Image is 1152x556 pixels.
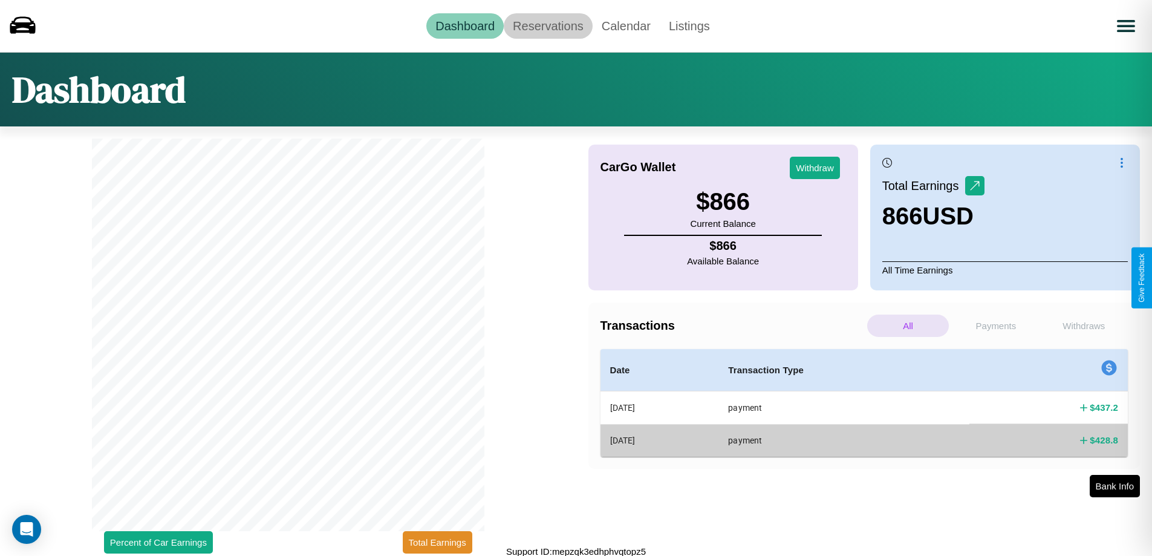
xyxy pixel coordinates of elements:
p: Total Earnings [882,175,965,197]
p: Available Balance [687,253,759,269]
h4: $ 437.2 [1090,401,1118,414]
button: Open menu [1109,9,1143,43]
button: Percent of Car Earnings [104,531,213,554]
h1: Dashboard [12,65,186,114]
h3: 866 USD [882,203,984,230]
p: Withdraws [1043,315,1125,337]
p: All Time Earnings [882,261,1128,278]
h4: Date [610,363,709,378]
h4: CarGo Wallet [600,160,676,174]
div: Give Feedback [1137,253,1146,303]
th: payment [718,424,969,456]
div: Open Intercom Messenger [12,515,41,544]
a: Reservations [504,13,593,39]
p: All [867,315,949,337]
p: Payments [955,315,1036,337]
table: simple table [600,349,1128,457]
button: Withdraw [790,157,840,179]
a: Listings [660,13,719,39]
a: Dashboard [426,13,504,39]
h4: $ 428.8 [1090,434,1118,446]
h4: $ 866 [687,239,759,253]
p: Current Balance [690,215,755,232]
h3: $ 866 [690,188,755,215]
h4: Transactions [600,319,864,333]
th: [DATE] [600,424,719,456]
h4: Transaction Type [728,363,960,378]
button: Bank Info [1090,475,1140,497]
th: [DATE] [600,391,719,425]
th: payment [718,391,969,425]
button: Total Earnings [403,531,472,554]
a: Calendar [593,13,660,39]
